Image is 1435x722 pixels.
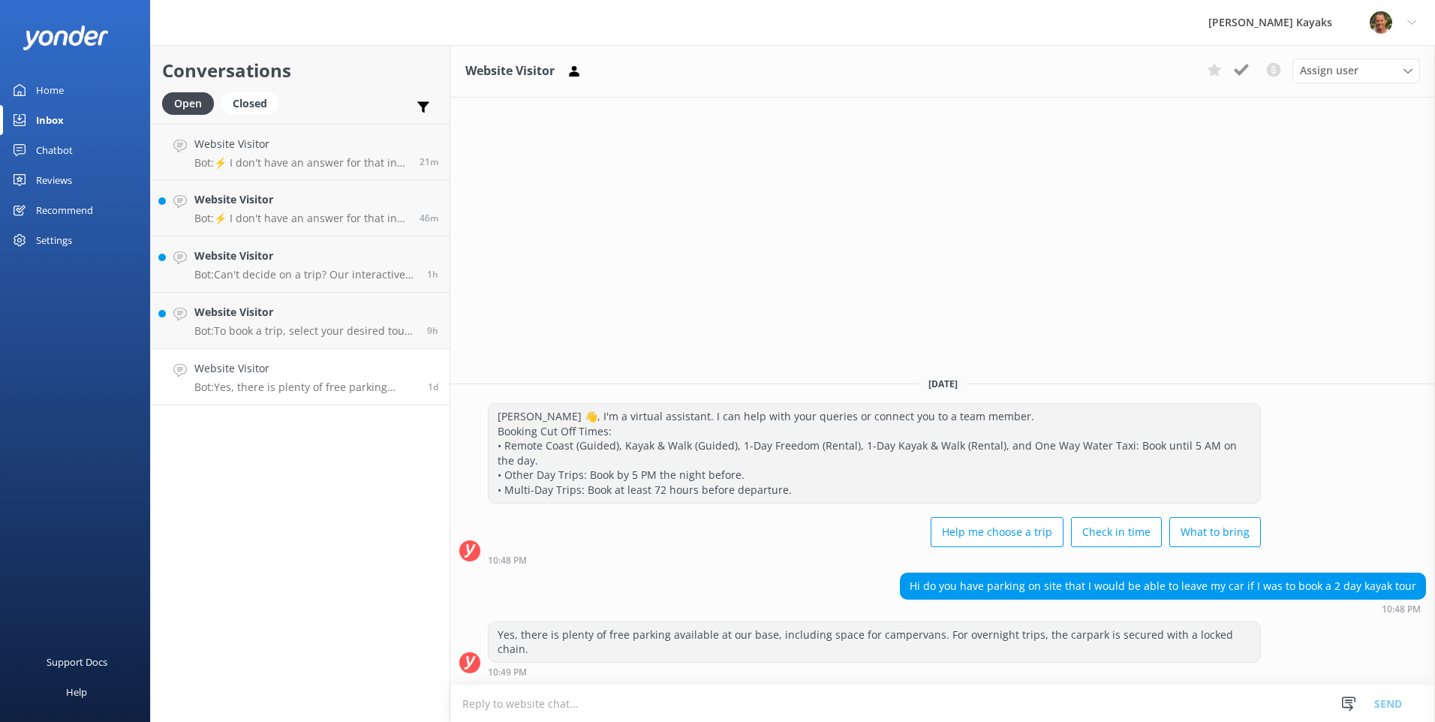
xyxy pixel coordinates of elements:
a: Website VisitorBot:Can't decide on a trip? Our interactive quiz can help recommend a great trip t... [151,236,450,293]
strong: 10:48 PM [488,556,527,565]
h4: Website Visitor [194,136,408,152]
div: Closed [221,92,278,115]
h4: Website Visitor [194,191,408,208]
a: Website VisitorBot:To book a trip, select your desired tour from the options available on our web... [151,293,450,349]
div: Help [66,677,87,707]
h3: Website Visitor [465,62,555,81]
p: Bot: ⚡ I don't have an answer for that in my knowledge base. Please try and rephrase your questio... [194,156,408,170]
button: What to bring [1169,517,1261,547]
div: Home [36,75,64,105]
div: Reviews [36,165,72,195]
span: [DATE] [919,378,967,390]
strong: 10:49 PM [488,668,527,677]
span: Oct 01 2025 07:05am (UTC +13:00) Pacific/Auckland [427,324,438,337]
div: Yes, there is plenty of free parking available at our base, including space for campervans. For o... [489,622,1260,662]
a: Website VisitorBot:⚡ I don't have an answer for that in my knowledge base. Please try and rephras... [151,180,450,236]
div: Support Docs [47,647,107,677]
h2: Conversations [162,56,438,85]
div: Inbox [36,105,64,135]
div: Sep 29 2025 10:48pm (UTC +13:00) Pacific/Auckland [488,555,1261,565]
span: Oct 01 2025 03:50pm (UTC +13:00) Pacific/Auckland [420,155,438,168]
div: Sep 29 2025 10:49pm (UTC +13:00) Pacific/Auckland [488,666,1261,677]
div: Hi do you have parking on site that I would be able to leave my car if I was to book a 2 day kaya... [901,573,1425,599]
span: Sep 29 2025 10:48pm (UTC +13:00) Pacific/Auckland [428,381,438,393]
strong: 10:48 PM [1382,605,1421,614]
span: Assign user [1300,62,1358,79]
button: Help me choose a trip [931,517,1063,547]
p: Bot: Can't decide on a trip? Our interactive quiz can help recommend a great trip to take! Just c... [194,268,416,281]
a: Website VisitorBot:Yes, there is plenty of free parking available at our base, including space fo... [151,349,450,405]
h4: Website Visitor [194,304,416,320]
p: Bot: Yes, there is plenty of free parking available at our base, including space for campervans. ... [194,381,417,394]
h4: Website Visitor [194,248,416,264]
span: Oct 01 2025 03:01pm (UTC +13:00) Pacific/Auckland [427,268,438,281]
span: Oct 01 2025 03:25pm (UTC +13:00) Pacific/Auckland [420,212,438,224]
div: [PERSON_NAME] 👋, I'm a virtual assistant. I can help with your queries or connect you to a team m... [489,404,1260,503]
div: Sep 29 2025 10:48pm (UTC +13:00) Pacific/Auckland [900,603,1426,614]
button: Check in time [1071,517,1162,547]
p: Bot: To book a trip, select your desired tour from the options available on our website. Each tri... [194,324,416,338]
div: Chatbot [36,135,73,165]
div: Settings [36,225,72,255]
div: Assign User [1292,59,1420,83]
img: 49-1662257987.jpg [1370,11,1392,34]
p: Bot: ⚡ I don't have an answer for that in my knowledge base. Please try and rephrase your questio... [194,212,408,225]
a: Closed [221,95,286,111]
h4: Website Visitor [194,360,417,377]
a: Open [162,95,221,111]
div: Open [162,92,214,115]
img: yonder-white-logo.png [23,26,109,50]
a: Website VisitorBot:⚡ I don't have an answer for that in my knowledge base. Please try and rephras... [151,124,450,180]
div: Recommend [36,195,93,225]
